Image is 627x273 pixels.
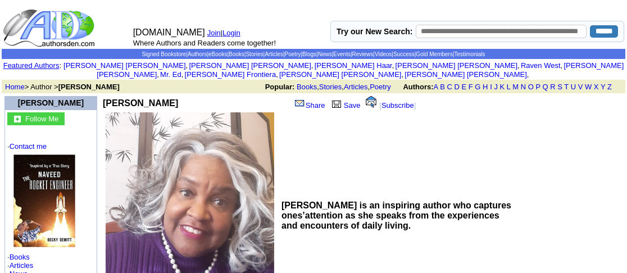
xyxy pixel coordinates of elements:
a: Authors [188,51,207,57]
a: [PERSON_NAME] Haar [315,61,392,70]
b: Authors: [403,83,433,91]
font: i [278,72,279,78]
font: i [159,72,160,78]
a: A [434,83,438,91]
a: Books [10,253,30,261]
a: Featured Authors [3,61,60,70]
a: Raven West [521,61,561,70]
a: Subscribe [381,101,414,110]
img: share_page.gif [295,99,305,108]
a: Gold Members [416,51,453,57]
a: Articles [10,261,34,270]
a: Share [294,101,325,110]
img: 78864.jpg [13,154,75,247]
font: [DOMAIN_NAME] [133,28,205,37]
font: Follow Me [25,115,58,123]
a: [PERSON_NAME] [PERSON_NAME] [63,61,185,70]
b: [PERSON_NAME] is an inspiring author who captures ones’attention as she speaks from the experienc... [281,201,511,230]
a: D [454,83,459,91]
a: [PERSON_NAME] [PERSON_NAME] [405,70,526,79]
font: , , , , , , , , , , [63,61,624,79]
a: [PERSON_NAME] Frontiera [185,70,276,79]
a: Reviews [352,51,374,57]
font: i [529,72,530,78]
font: Where Authors and Readers come together! [133,39,276,47]
font: [ [379,101,381,110]
font: , , , [265,83,622,91]
a: E [461,83,466,91]
a: Login [222,29,240,37]
a: O [528,83,534,91]
a: J [494,83,498,91]
a: T [564,83,569,91]
a: L [507,83,511,91]
a: Follow Me [25,113,58,123]
font: i [188,63,189,69]
label: Try our New Search: [337,27,412,36]
font: i [562,63,564,69]
a: Articles [265,51,283,57]
a: [PERSON_NAME] [PERSON_NAME] [97,61,624,79]
font: i [313,63,314,69]
a: G [475,83,480,91]
a: W [585,83,592,91]
a: P [535,83,540,91]
font: | [221,29,244,37]
a: [PERSON_NAME] [PERSON_NAME] [279,70,401,79]
a: N [521,83,526,91]
a: [PERSON_NAME] [PERSON_NAME] [396,61,517,70]
font: i [520,63,521,69]
a: Blogs [302,51,316,57]
span: | | | | | | | | | | | | | | [142,51,485,57]
b: [PERSON_NAME] [103,98,178,108]
b: Popular: [265,83,295,91]
a: Save [329,101,361,110]
font: ] [414,101,416,110]
a: K [500,83,505,91]
font: > Author > [5,83,120,91]
font: i [403,72,405,78]
a: V [578,83,583,91]
a: Books [297,83,317,91]
font: i [183,72,184,78]
a: Events [333,51,351,57]
a: F [469,83,473,91]
a: B [440,83,445,91]
a: Poetry [370,83,391,91]
a: Articles [344,83,368,91]
font: i [394,63,395,69]
a: Stories [246,51,263,57]
a: Mr. Ed [160,70,181,79]
a: Videos [375,51,392,57]
a: Home [5,83,25,91]
b: [PERSON_NAME] [58,83,120,91]
img: gc.jpg [14,116,21,122]
a: H [483,83,488,91]
a: Signed Bookstore [142,51,186,57]
a: Y [601,83,605,91]
a: eBooks [208,51,227,57]
a: Join [207,29,221,37]
a: R [550,83,555,91]
a: Contact me [10,142,47,151]
a: X [594,83,599,91]
a: Testimonials [455,51,485,57]
a: I [490,83,492,91]
a: Success [393,51,415,57]
img: library.gif [330,99,343,108]
a: Poetry [285,51,301,57]
a: U [571,83,576,91]
img: logo_ad.gif [3,8,97,48]
a: S [557,83,562,91]
img: alert.gif [366,96,376,108]
a: [PERSON_NAME] [PERSON_NAME] [189,61,311,70]
a: Stories [319,83,342,91]
a: Z [607,83,612,91]
a: News [318,51,332,57]
a: C [447,83,452,91]
a: Books [229,51,244,57]
a: [PERSON_NAME] [18,98,84,107]
font: : [3,61,61,70]
a: Q [542,83,548,91]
